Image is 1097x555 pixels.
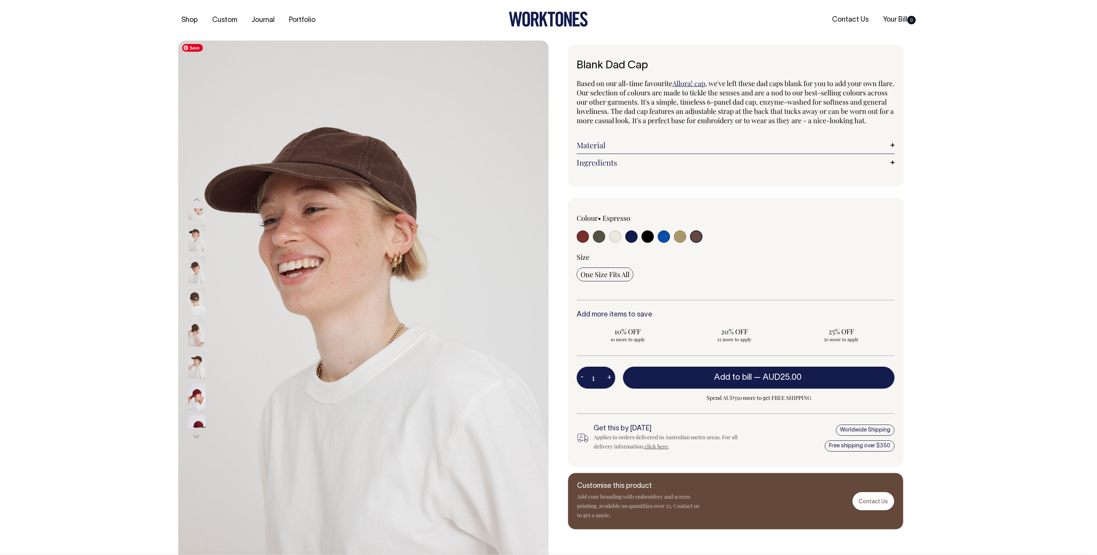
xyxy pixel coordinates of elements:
div: Colour [577,213,704,223]
img: espresso [188,288,206,315]
img: espresso [188,256,206,283]
a: Allora! cap [672,79,705,88]
h6: Add more items to save [577,311,894,319]
span: 25% OFF [794,327,888,336]
span: 10 more to apply [581,336,675,342]
button: Next [191,428,203,445]
a: Your Bill0 [880,14,919,26]
div: Applies to orders delivered in Australian metro areas. For all delivery information, . [594,433,750,451]
input: 10% OFF 10 more to apply [577,325,679,345]
a: Portfolio [286,14,319,27]
input: 25% OFF 50 more to apply [790,325,892,345]
span: 20% OFF [687,327,782,336]
span: 10% OFF [581,327,675,336]
div: Size [577,252,894,262]
img: burgundy [188,415,206,442]
span: 25 more to apply [687,336,782,342]
label: Espresso [603,213,630,223]
span: AUD25.00 [763,374,802,381]
span: 0 [907,16,916,24]
a: Ingredients [577,158,894,167]
button: Add to bill —AUD25.00 [623,367,894,388]
input: 20% OFF 25 more to apply [684,325,786,345]
img: espresso [188,351,206,378]
a: Contact Us [852,492,894,510]
a: Contact Us [829,14,872,26]
span: 50 more to apply [794,336,888,342]
a: click here [645,443,668,450]
img: espresso [188,320,206,347]
h6: Customise this product [577,482,700,490]
a: Custom [209,14,240,27]
span: One Size Fits All [581,270,630,279]
span: — [754,374,803,381]
span: Spend AUD350 more to get FREE SHIPPING [623,393,894,403]
button: Previous [191,191,203,209]
input: One Size Fits All [577,267,633,281]
button: - [577,370,587,386]
a: Material [577,140,894,150]
span: Save [182,44,203,52]
img: espresso [188,225,206,252]
span: Based on our all-time favourite [577,79,672,88]
button: + [603,370,615,386]
a: Shop [178,14,201,27]
h1: Blank Dad Cap [577,60,894,72]
h6: Get this by [DATE] [594,425,750,433]
img: burgundy [188,383,206,410]
a: Journal [248,14,278,27]
p: Add your branding with embroidery and screen printing, available on quantities over 25. Contact u... [577,492,700,520]
span: , we've left these dad caps blank for you to add your own flare. Our selection of colours are mad... [577,79,894,125]
span: Add to bill [714,374,752,381]
span: • [598,213,601,223]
